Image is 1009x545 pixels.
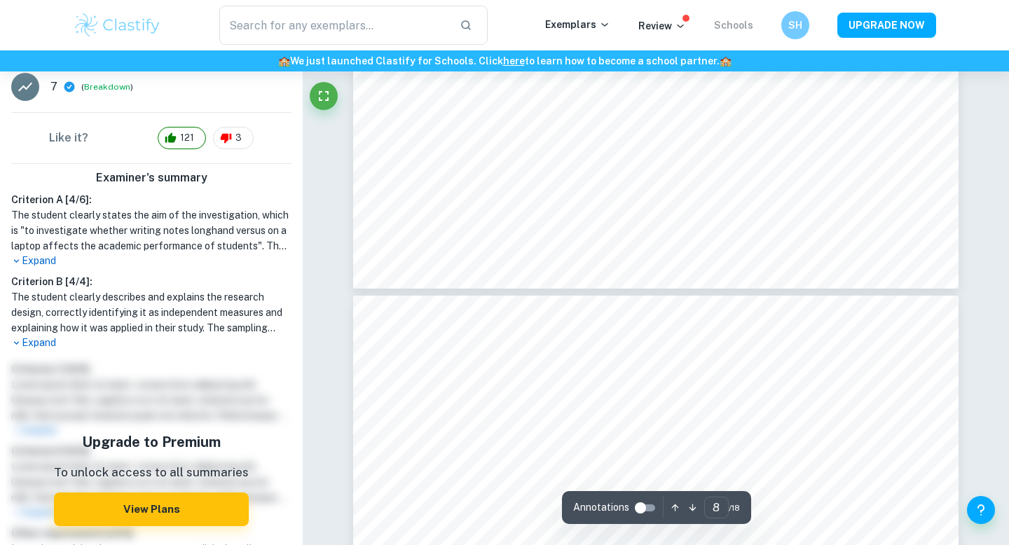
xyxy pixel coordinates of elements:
div: 121 [158,127,206,149]
button: Help and Feedback [967,496,995,524]
button: Breakdown [84,81,130,93]
p: Review [638,18,686,34]
a: here [503,55,525,67]
div: 3 [213,127,254,149]
h6: Criterion B [ 4 / 4 ]: [11,274,291,289]
button: Fullscreen [310,82,338,110]
p: To unlock access to all summaries [54,464,249,482]
h5: Upgrade to Premium [54,432,249,453]
h6: Like it? [49,130,88,146]
h6: Examiner's summary [6,170,297,186]
button: SH [781,11,809,39]
button: UPGRADE NOW [837,13,936,38]
a: Schools [714,20,753,31]
h6: Criterion A [ 4 / 6 ]: [11,192,291,207]
p: Expand [11,336,291,350]
p: Expand [11,254,291,268]
h6: SH [788,18,804,33]
span: / 18 [729,502,740,514]
img: Clastify logo [73,11,162,39]
span: 121 [172,131,202,145]
span: Annotations [573,500,629,515]
h6: We just launched Clastify for Schools. Click to learn how to become a school partner. [3,53,1006,69]
h1: The student clearly describes and explains the research design, correctly identifying it as indep... [11,289,291,336]
span: 3 [228,131,249,145]
span: 🏫 [278,55,290,67]
p: 7 [50,78,57,95]
h1: The student clearly states the aim of the investigation, which is "to investigate whether writing... [11,207,291,254]
span: ( ) [81,81,133,94]
p: Exemplars [545,17,610,32]
input: Search for any exemplars... [219,6,448,45]
span: 🏫 [720,55,732,67]
button: View Plans [54,492,249,526]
